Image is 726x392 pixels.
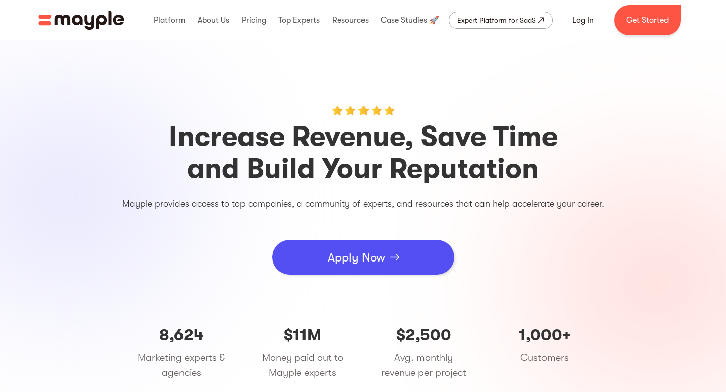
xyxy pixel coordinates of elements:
[449,12,553,29] a: Expert Platform for SaaS
[195,4,232,36] div: About Us
[378,325,469,345] h4: $2,500
[239,4,269,36] div: Pricing
[151,4,188,36] div: Platform
[38,11,124,30] img: Mayple logo
[257,325,348,345] h4: $11M
[136,350,227,380] p: Marketing experts & agencies
[457,14,536,26] div: Expert Platform for SaaS
[272,240,454,275] a: Apply Now
[257,350,348,380] p: Money paid out to Mayple experts
[60,120,665,185] h1: Increase Revenue, Save Time and Build Your Reputation
[276,4,322,36] div: Top Experts
[330,4,371,36] div: Resources
[614,5,681,35] a: Get Started
[136,325,227,345] h4: 8,624
[560,8,606,32] a: Log In
[499,325,590,345] h4: 1,000+
[60,195,665,212] p: Mayple provides access to top companies, a community of experts, and resources that can help acce...
[38,11,124,30] a: home
[499,350,590,365] p: Customers
[378,350,469,380] p: Avg. monthly revenue per project
[328,242,385,273] div: Apply Now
